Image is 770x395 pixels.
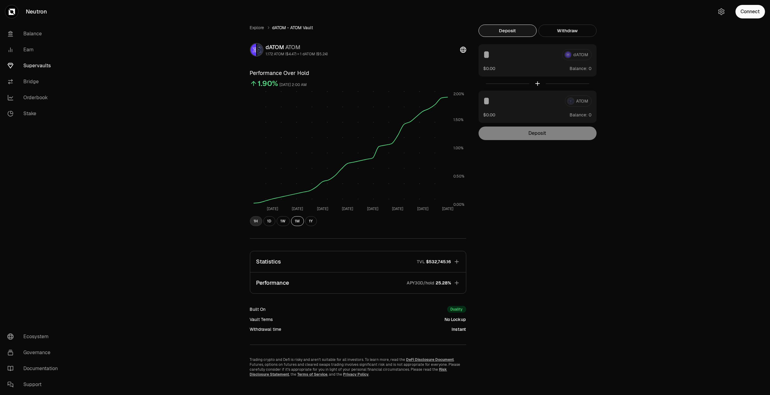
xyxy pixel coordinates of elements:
[453,202,464,207] tspan: 0.00%
[250,362,466,377] p: Futures, options on futures and cleared swaps trading involves significant risk and is not approp...
[317,207,328,212] tspan: [DATE]
[251,44,256,56] img: dATOM Logo
[2,361,66,377] a: Documentation
[2,58,66,74] a: Supervaults
[447,306,466,313] div: Duality
[250,306,266,312] div: Built On
[367,207,378,212] tspan: [DATE]
[286,44,301,51] span: ATOM
[452,326,466,332] div: Instant
[484,65,496,72] button: $0.00
[2,106,66,122] a: Stake
[570,65,588,72] span: Balance:
[272,25,313,31] span: dATOM - ATOM Vault
[539,25,597,37] button: Withdraw
[417,207,428,212] tspan: [DATE]
[250,272,466,293] button: PerformanceAPY30D/hold25.28%
[250,326,282,332] div: Withdrawal time
[258,79,278,88] div: 1.90%
[257,44,263,56] img: ATOM Logo
[298,372,328,377] a: Terms of Service
[407,280,435,286] p: APY30D/hold
[2,377,66,393] a: Support
[277,216,290,226] button: 1W
[436,280,451,286] span: 25.28%
[453,146,464,151] tspan: 1.00%
[406,357,454,362] a: DeFi Disclosure Document
[736,5,765,18] button: Connect
[250,25,466,31] nav: breadcrumb
[417,259,425,265] p: TVL
[266,43,328,52] div: dATOM
[250,251,466,272] button: StatisticsTVL$532,745.16
[291,216,304,226] button: 1M
[442,207,453,212] tspan: [DATE]
[256,257,281,266] p: Statistics
[267,207,278,212] tspan: [DATE]
[250,216,262,226] button: 1H
[445,316,466,323] div: No Lockup
[250,25,264,31] a: Explore
[342,207,353,212] tspan: [DATE]
[426,259,451,265] span: $532,745.16
[453,92,464,96] tspan: 2.00%
[479,25,537,37] button: Deposit
[305,216,317,226] button: 1Y
[256,279,289,287] p: Performance
[484,111,496,118] button: $0.00
[2,42,66,58] a: Earn
[280,81,307,88] div: [DATE] 2:00 AM
[343,372,369,377] a: Privacy Policy
[2,26,66,42] a: Balance
[2,329,66,345] a: Ecosystem
[250,316,273,323] div: Vault Terms
[570,112,588,118] span: Balance:
[2,74,66,90] a: Bridge
[266,52,328,57] div: 1.172 ATOM ($4.47) = 1 dATOM ($5.24)
[250,357,466,362] p: Trading crypto and Defi is risky and aren't suitable for all investors. To learn more, read the .
[453,174,464,179] tspan: 0.50%
[2,90,66,106] a: Orderbook
[292,207,303,212] tspan: [DATE]
[250,69,466,77] h3: Performance Over Hold
[263,216,275,226] button: 1D
[250,367,447,377] a: Risk Disclosure Statement
[392,207,403,212] tspan: [DATE]
[453,117,464,122] tspan: 1.50%
[2,345,66,361] a: Governance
